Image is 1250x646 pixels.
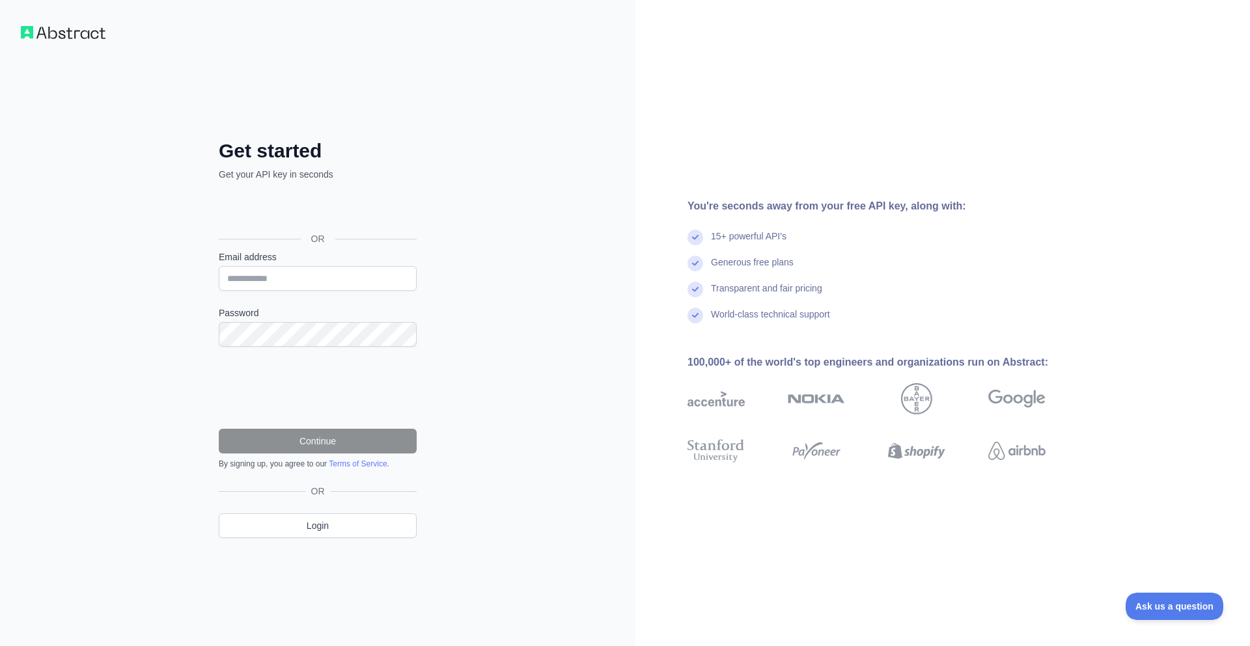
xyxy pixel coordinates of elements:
[219,168,417,181] p: Get your API key in seconds
[329,459,387,468] a: Terms of Service
[219,250,417,263] label: Email address
[219,362,417,413] iframe: reCAPTCHA
[711,256,794,282] div: Generous free plans
[687,256,703,271] img: check mark
[219,139,417,163] h2: Get started
[301,232,335,245] span: OR
[306,485,330,498] span: OR
[711,230,786,256] div: 15+ powerful API's
[219,459,417,469] div: By signing up, you agree to our .
[687,198,1087,214] div: You're seconds away from your free API key, along with:
[901,383,932,414] img: bayer
[687,383,745,414] img: accenture
[711,308,830,334] div: World-class technical support
[219,513,417,538] a: Login
[687,282,703,297] img: check mark
[21,26,105,39] img: Workflow
[988,437,1046,465] img: airbnb
[988,383,1046,414] img: google
[687,308,703,323] img: check mark
[219,306,417,319] label: Password
[788,383,845,414] img: nokia
[687,437,745,465] img: stanford university
[1126,593,1224,620] iframe: Toggle Customer Support
[687,355,1087,370] div: 100,000+ of the world's top engineers and organizations run on Abstract:
[212,195,421,224] iframe: Sign in with Google Button
[888,437,945,465] img: shopify
[687,230,703,245] img: check mark
[219,429,417,453] button: Continue
[788,437,845,465] img: payoneer
[711,282,822,308] div: Transparent and fair pricing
